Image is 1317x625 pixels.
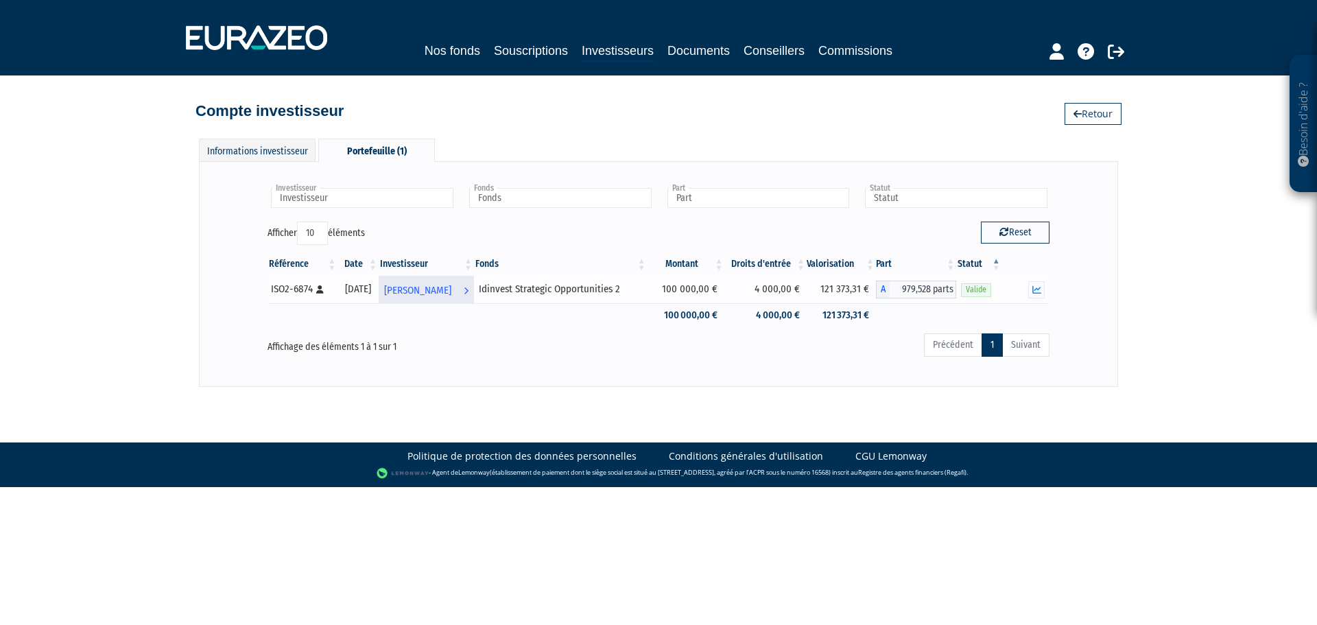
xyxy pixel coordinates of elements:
[982,333,1003,357] a: 1
[648,252,725,276] th: Montant: activer pour trier la colonne par ordre croissant
[1296,62,1312,186] p: Besoin d'aide ?
[494,41,568,60] a: Souscriptions
[669,449,823,463] a: Conditions générales d'utilisation
[464,278,468,303] i: Voir l'investisseur
[876,281,890,298] span: A
[724,303,807,327] td: 4 000,00 €
[807,303,876,327] td: 121 373,31 €
[379,252,474,276] th: Investisseur: activer pour trier la colonne par ordre croissant
[337,252,379,276] th: Date: activer pour trier la colonne par ordre croissant
[648,276,725,303] td: 100 000,00 €
[479,282,643,296] div: Idinvest Strategic Opportunities 2
[855,449,927,463] a: CGU Lemonway
[316,285,324,294] i: [Français] Personne physique
[297,222,328,245] select: Afficheréléments
[858,468,966,477] a: Registre des agents financiers (Regafi)
[667,41,730,60] a: Documents
[890,281,956,298] span: 979,528 parts
[377,467,429,480] img: logo-lemonway.png
[458,468,490,477] a: Lemonway
[648,303,725,327] td: 100 000,00 €
[582,41,654,62] a: Investisseurs
[724,252,807,276] th: Droits d'entrée: activer pour trier la colonne par ordre croissant
[876,252,956,276] th: Part: activer pour trier la colonne par ordre croissant
[724,276,807,303] td: 4 000,00 €
[407,449,637,463] a: Politique de protection des données personnelles
[807,276,876,303] td: 121 373,31 €
[981,222,1049,244] button: Reset
[186,25,327,50] img: 1732889491-logotype_eurazeo_blanc_rvb.png
[342,282,374,296] div: [DATE]
[268,222,365,245] label: Afficher éléments
[425,41,480,60] a: Nos fonds
[268,252,337,276] th: Référence : activer pour trier la colonne par ordre croissant
[1065,103,1122,125] a: Retour
[807,252,876,276] th: Valorisation: activer pour trier la colonne par ordre croissant
[195,103,344,119] h4: Compte investisseur
[271,282,333,296] div: ISO2-6874
[379,276,474,303] a: [PERSON_NAME]
[956,252,1002,276] th: Statut : activer pour trier la colonne par ordre d&eacute;croissant
[876,281,956,298] div: A - Idinvest Strategic Opportunities 2
[961,283,991,296] span: Valide
[474,252,648,276] th: Fonds: activer pour trier la colonne par ordre croissant
[268,332,582,354] div: Affichage des éléments 1 à 1 sur 1
[318,139,435,162] div: Portefeuille (1)
[818,41,892,60] a: Commissions
[744,41,805,60] a: Conseillers
[384,278,451,303] span: [PERSON_NAME]
[199,139,316,161] div: Informations investisseur
[14,467,1303,480] div: - Agent de (établissement de paiement dont le siège social est situé au [STREET_ADDRESS], agréé p...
